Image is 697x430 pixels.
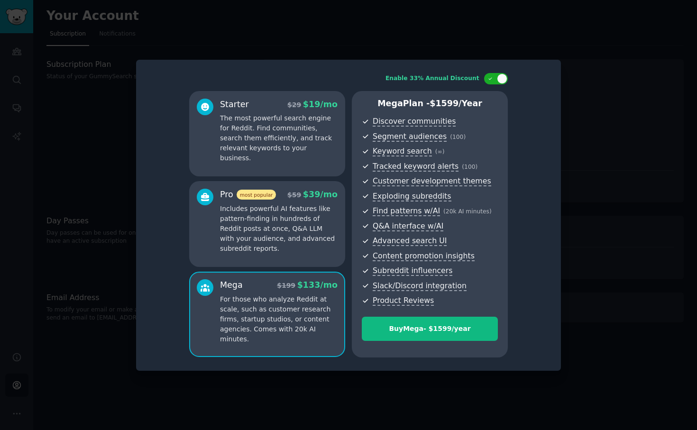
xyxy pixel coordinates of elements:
span: Product Reviews [373,296,434,306]
span: ( 100 ) [462,164,477,170]
div: Buy Mega - $ 1599 /year [362,324,497,334]
span: most popular [237,190,276,200]
span: $ 59 [287,191,301,199]
div: Pro [220,189,276,201]
span: $ 19 /mo [303,100,338,109]
p: Includes powerful AI features like pattern-finding in hundreds of Reddit posts at once, Q&A LLM w... [220,204,338,254]
p: For those who analyze Reddit at scale, such as customer research firms, startup studios, or conte... [220,294,338,344]
span: Content promotion insights [373,251,475,261]
span: $ 29 [287,101,301,109]
div: Mega [220,279,243,291]
span: ( 100 ) [450,134,466,140]
p: The most powerful search engine for Reddit. Find communities, search them efficiently, and track ... [220,113,338,163]
span: ( 20k AI minutes ) [443,208,492,215]
span: $ 1599 /year [430,99,482,108]
span: Q&A interface w/AI [373,221,443,231]
span: Customer development themes [373,176,491,186]
span: $ 133 /mo [297,280,338,290]
span: Advanced search UI [373,236,447,246]
span: ( ∞ ) [435,148,445,155]
div: Starter [220,99,249,110]
span: Slack/Discord integration [373,281,467,291]
span: Segment audiences [373,132,447,142]
span: Discover communities [373,117,456,127]
span: Keyword search [373,146,432,156]
span: $ 199 [277,282,295,289]
div: Enable 33% Annual Discount [385,74,479,83]
span: Find patterns w/AI [373,206,440,216]
span: Subreddit influencers [373,266,452,276]
span: $ 39 /mo [303,190,338,199]
span: Tracked keyword alerts [373,162,459,172]
button: BuyMega- $1599/year [362,317,498,341]
span: Exploding subreddits [373,192,451,201]
p: Mega Plan - [362,98,498,110]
